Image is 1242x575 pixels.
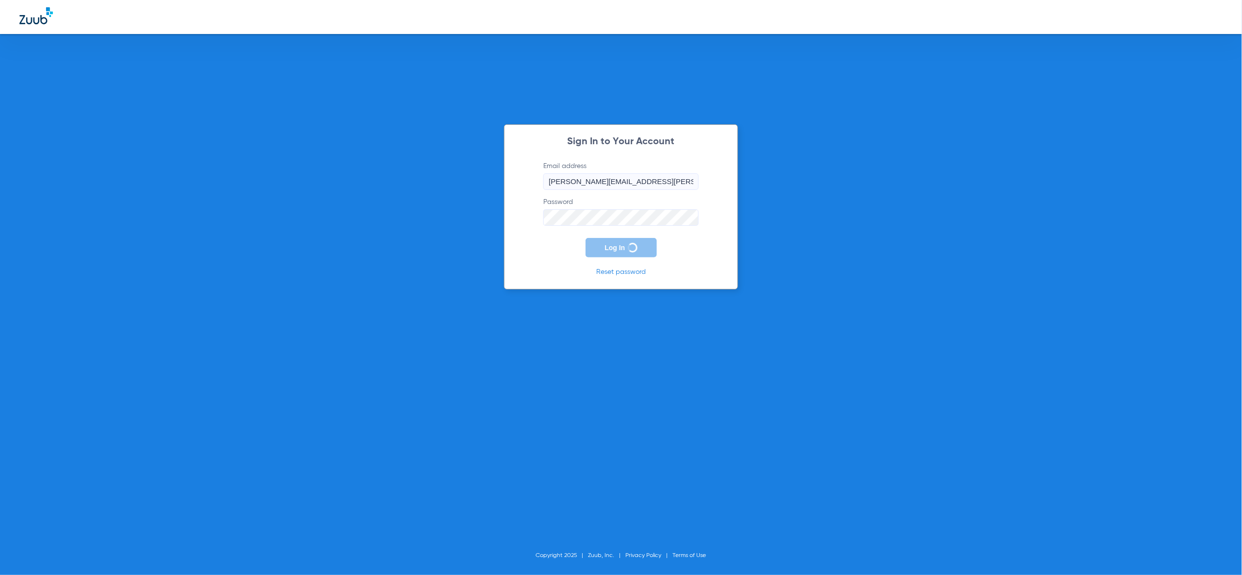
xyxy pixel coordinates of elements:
[586,238,657,257] button: Log In
[596,269,646,275] a: Reset password
[529,137,713,147] h2: Sign In to Your Account
[605,244,625,252] span: Log In
[588,551,626,560] li: Zuub, Inc.
[543,161,699,190] label: Email address
[673,553,706,558] a: Terms of Use
[626,553,662,558] a: Privacy Policy
[1193,528,1242,575] iframe: Chat Widget
[543,173,699,190] input: Email address
[543,209,699,226] input: Password
[543,197,699,226] label: Password
[19,7,53,24] img: Zuub Logo
[536,551,588,560] li: Copyright 2025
